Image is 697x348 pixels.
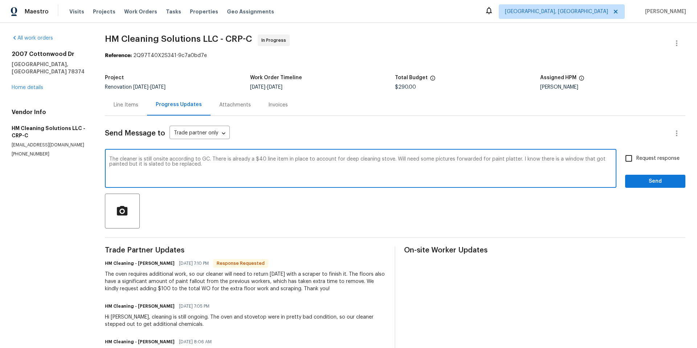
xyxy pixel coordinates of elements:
span: [DATE] 7:05 PM [179,303,209,310]
span: Response Requested [214,260,268,267]
span: Maestro [25,8,49,15]
span: Tasks [166,9,181,14]
h6: HM Cleaning - [PERSON_NAME] [105,338,175,345]
h5: Total Budget [395,75,428,80]
span: In Progress [261,37,289,44]
a: Home details [12,85,43,90]
span: Visits [69,8,84,15]
div: Progress Updates [156,101,202,108]
div: Line Items [114,101,138,109]
div: The oven requires additional work, so our cleaner will need to return [DATE] with a scraper to fi... [105,271,386,292]
div: [PERSON_NAME] [540,85,685,90]
p: [EMAIL_ADDRESS][DOMAIN_NAME] [12,142,87,148]
span: $290.00 [395,85,416,90]
span: HM Cleaning Solutions LLC - CRP-C [105,35,252,43]
span: [DATE] 7:10 PM [179,260,209,267]
span: Renovation [105,85,166,90]
h5: HM Cleaning Solutions LLC - CRP-C [12,125,87,139]
span: Geo Assignments [227,8,274,15]
span: [DATE] 8:06 AM [179,338,212,345]
span: On-site Worker Updates [404,247,685,254]
span: Projects [93,8,115,15]
span: The hpm assigned to this work order. [579,75,584,85]
span: Send [631,177,680,186]
h5: Assigned HPM [540,75,576,80]
div: Invoices [268,101,288,109]
h5: [GEOGRAPHIC_DATA], [GEOGRAPHIC_DATA] 78374 [12,61,87,75]
span: [DATE] [133,85,148,90]
h2: 2007 Cottonwood Dr [12,50,87,58]
span: Trade Partner Updates [105,247,386,254]
h5: Project [105,75,124,80]
span: Request response [636,155,680,162]
button: Send [625,175,685,188]
span: Properties [190,8,218,15]
span: [GEOGRAPHIC_DATA], [GEOGRAPHIC_DATA] [505,8,608,15]
span: [DATE] [267,85,282,90]
a: All work orders [12,36,53,41]
span: Send Message to [105,130,165,137]
span: - [133,85,166,90]
h4: Vendor Info [12,109,87,116]
p: [PHONE_NUMBER] [12,151,87,157]
span: [DATE] [150,85,166,90]
h5: Work Order Timeline [250,75,302,80]
div: 2Q97T40X2S341-9c7a0bd7e [105,52,685,59]
h6: HM Cleaning - [PERSON_NAME] [105,260,175,267]
span: [PERSON_NAME] [642,8,686,15]
b: Reference: [105,53,132,58]
span: [DATE] [250,85,265,90]
textarea: The cleaner is still onsite according to GC. There is already a $40 line item in place to account... [109,157,612,182]
span: The total cost of line items that have been proposed by Opendoor. This sum includes line items th... [430,75,436,85]
div: Hi [PERSON_NAME], cleaning is still ongoing. The oven and stovetop were in pretty bad condition, ... [105,313,386,328]
div: Attachments [219,101,251,109]
span: Work Orders [124,8,157,15]
span: - [250,85,282,90]
div: Trade partner only [170,128,230,139]
h6: HM Cleaning - [PERSON_NAME] [105,303,175,310]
